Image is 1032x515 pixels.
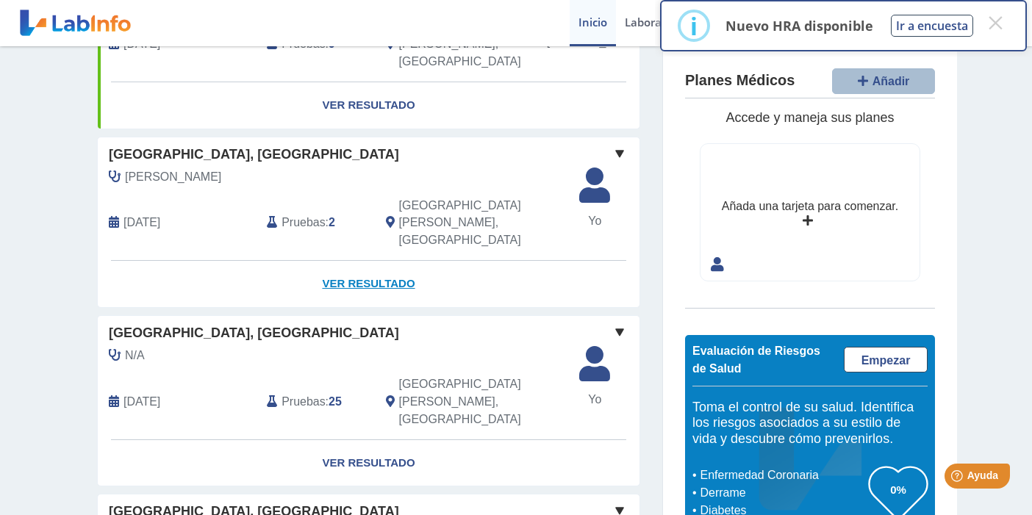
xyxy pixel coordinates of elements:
[725,17,873,35] p: Nuevo HRA disponible
[282,393,325,411] span: Pruebas
[891,15,973,37] button: Ir a encuesta
[98,440,639,486] a: Ver Resultado
[98,261,639,307] a: Ver Resultado
[901,458,1016,499] iframe: Help widget launcher
[123,393,160,411] span: 2025-03-07
[570,212,619,230] span: Yo
[690,12,698,39] div: i
[109,323,399,343] span: [GEOGRAPHIC_DATA], [GEOGRAPHIC_DATA]
[696,484,869,502] li: Derrame
[869,480,928,499] h3: 0%
[832,68,935,94] button: Añadir
[399,197,562,250] span: San Juan, PR
[399,375,562,428] span: San Juan, PR
[256,197,374,250] div: :
[872,75,910,87] span: Añadir
[329,216,335,228] b: 2
[109,145,399,165] span: [GEOGRAPHIC_DATA], [GEOGRAPHIC_DATA]
[692,345,820,375] span: Evaluación de Riesgos de Salud
[256,375,374,428] div: :
[685,72,795,90] h4: Planes Médicos
[982,10,1008,36] button: Close this dialog
[692,400,928,447] h5: Toma el control de su salud. Identifica los riesgos asociados a su estilo de vida y descubre cómo...
[98,82,639,129] a: Ver Resultado
[125,168,221,186] span: Velez, Angel
[282,214,325,231] span: Pruebas
[725,110,894,125] span: Accede y maneja sus planes
[570,391,619,408] span: Yo
[696,467,869,484] li: Enfermedad Coronaria
[125,347,145,364] span: N/A
[844,347,928,372] a: Empezar
[123,214,160,231] span: 2025-09-17
[861,354,911,367] span: Empezar
[722,198,898,215] div: Añada una tarjeta para comenzar.
[329,395,342,408] b: 25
